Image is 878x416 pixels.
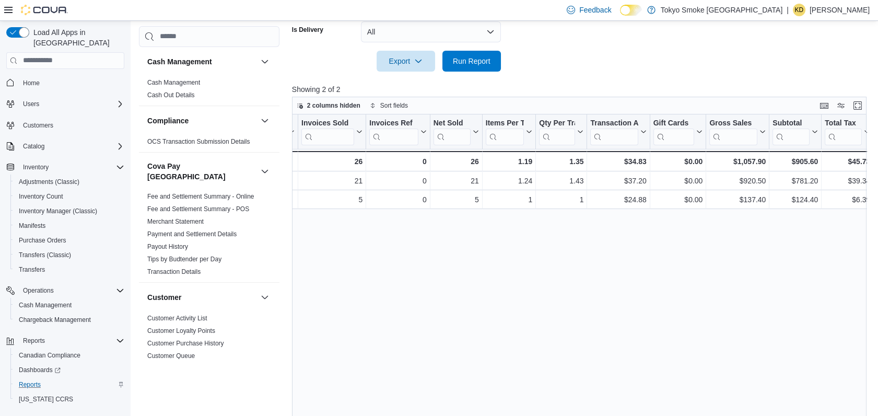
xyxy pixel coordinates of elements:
span: Sort fields [380,101,408,110]
button: Reports [10,377,128,392]
div: Total Tax [825,118,862,145]
span: Transfers [19,265,45,274]
span: Dashboards [19,366,61,374]
button: Customer [259,291,271,304]
a: Cash Management [15,299,76,311]
span: Purchase Orders [19,236,66,245]
div: [PERSON_NAME] [212,175,295,187]
span: Manifests [15,219,124,232]
span: Transfers (Classic) [15,249,124,261]
div: 5 [434,193,479,206]
span: Adjustments (Classic) [19,178,79,186]
div: Invoices Ref [369,118,418,145]
div: Qty Per Transaction [539,118,575,128]
span: Washington CCRS [15,393,124,406]
div: 26 [301,155,362,168]
button: Inventory Manager (Classic) [10,204,128,218]
span: Catalog [23,142,44,151]
span: OCS Transaction Submission Details [147,137,250,146]
a: Customers [19,119,57,132]
div: 0 [369,175,426,187]
span: Inventory [19,161,124,174]
div: Items Per Transaction [485,118,524,128]
button: Display options [835,99,847,112]
span: Chargeback Management [15,314,124,326]
button: Manifests [10,218,128,233]
div: 0 [369,155,426,168]
span: Cash Management [19,301,72,309]
div: 5 [301,193,362,206]
div: Invoices Sold [301,118,354,145]
button: Compliance [259,114,271,127]
div: Totals [212,155,295,168]
button: Gross Sales [709,118,766,145]
a: Fee and Settlement Summary - Online [147,193,254,200]
div: Kamiele Dziadek [793,4,805,16]
p: Tokyo Smoke [GEOGRAPHIC_DATA] [661,4,783,16]
a: Chargeback Management [15,314,95,326]
button: Chargeback Management [10,313,128,327]
button: Reports [19,334,49,347]
span: Customer Loyalty Points [147,327,215,335]
button: Transfers [10,262,128,277]
a: Home [19,77,44,89]
span: Adjustments (Classic) [15,176,124,188]
span: Inventory Count [19,192,63,201]
div: $124.40 [772,193,818,206]
div: Qty Per Transaction [539,118,575,145]
span: Reports [19,380,41,389]
button: Users [2,97,128,111]
div: Compliance [139,135,279,152]
img: Cova [21,5,68,15]
span: Operations [19,284,124,297]
span: Operations [23,286,54,295]
span: Home [19,76,124,89]
div: Gross Sales [709,118,757,128]
div: 21 [301,175,362,187]
div: Invoices Ref [369,118,418,128]
span: Inventory Manager (Classic) [15,205,124,217]
a: Payment and Settlement Details [147,230,237,238]
span: Canadian Compliance [19,351,80,360]
button: Reports [2,333,128,348]
span: Customers [23,121,53,130]
button: Inventory [2,160,128,175]
span: Customer Activity List [147,314,207,322]
button: Transaction Average [590,118,646,145]
a: Transfers (Classic) [15,249,75,261]
button: Keyboard shortcuts [818,99,830,112]
div: 1 [486,193,533,206]
span: Fee and Settlement Summary - POS [147,205,249,213]
button: Customer [147,292,256,303]
a: Purchase Orders [15,234,71,247]
div: $0.00 [653,193,703,206]
span: Feedback [579,5,611,15]
button: Transfers (Classic) [10,248,128,262]
button: Run Report [442,51,501,72]
div: Net Sold [433,118,470,145]
button: Cash Management [10,298,128,313]
div: 1.43 [539,175,583,187]
button: Qty Per Transaction [539,118,583,145]
div: Cash Management [139,76,279,106]
a: Cash Management [147,79,200,86]
span: Reports [23,337,45,345]
span: Merchant Statement [147,217,204,226]
div: $137.40 [709,193,766,206]
div: $24.88 [590,193,646,206]
h3: Cash Management [147,56,212,67]
span: Chargeback Management [19,316,91,324]
button: Inventory [19,161,53,174]
button: Home [2,75,128,90]
span: Customers [19,119,124,132]
div: 21 [434,175,479,187]
span: Tips by Budtender per Day [147,255,221,263]
div: $0.00 [653,175,703,187]
span: Transaction Details [147,268,201,276]
span: Cash Out Details [147,91,195,99]
a: Customer Loyalty Points [147,327,215,334]
span: Inventory Manager (Classic) [19,207,97,215]
span: Customer Queue [147,352,195,360]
